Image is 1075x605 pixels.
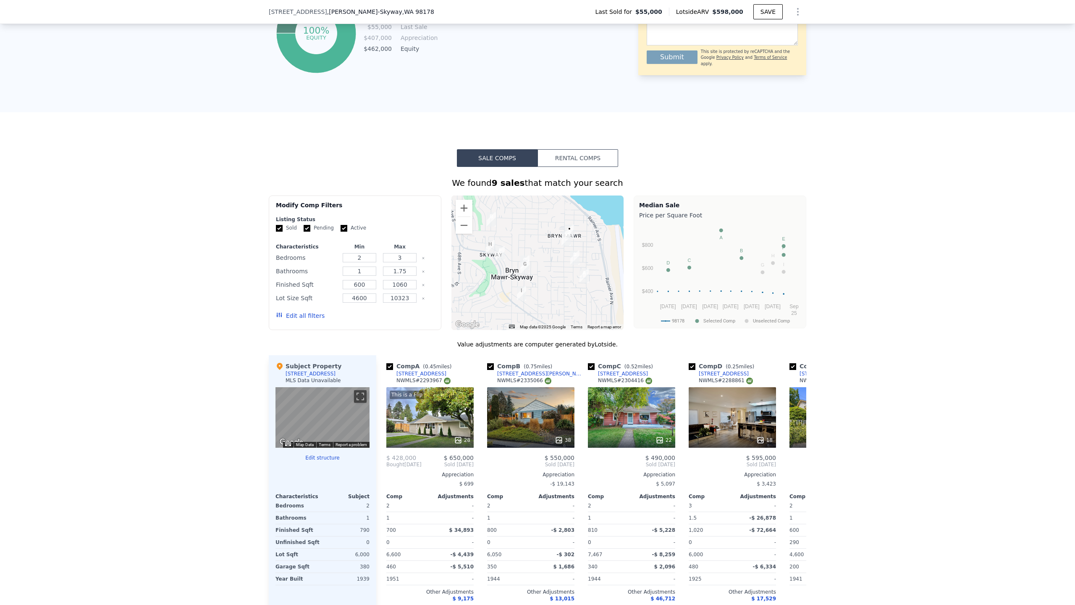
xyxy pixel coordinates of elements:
div: - [633,573,675,585]
span: 0 [588,539,591,545]
text: [DATE] [765,304,781,309]
span: 1,020 [689,527,703,533]
div: 1 [386,512,428,524]
a: Terms of Service [754,55,787,60]
div: Price per Square Foot [639,209,801,221]
div: Other Adjustments [386,589,474,595]
span: -$ 19,143 [550,481,574,487]
div: 12056 78th Ave S [520,260,530,274]
div: Bedrooms [275,500,321,512]
div: 6,000 [324,549,370,560]
a: Terms (opens in new tab) [319,442,330,447]
span: -$ 2,803 [551,527,574,533]
span: $ 34,893 [449,527,474,533]
a: Open this area in Google Maps (opens a new window) [454,319,481,330]
div: 1951 [386,573,428,585]
span: $ 9,175 [453,596,474,602]
text: E [782,236,785,241]
div: 1.5 [689,512,731,524]
div: 7660 S 126th St [517,286,526,301]
div: - [432,512,474,524]
a: [STREET_ADDRESS] [689,370,749,377]
div: Appreciation [386,471,474,478]
span: $ 3,423 [757,481,776,487]
td: $55,000 [363,22,392,32]
span: 0.45 [425,364,436,370]
div: Modify Comp Filters [276,201,434,216]
a: [STREET_ADDRESS] [386,370,446,377]
span: -$ 5,510 [451,564,474,570]
text: Unselected Comp [753,318,790,324]
span: ( miles) [722,364,758,370]
div: Bedrooms [276,252,338,264]
div: NWMLS # 2288861 [699,377,753,384]
div: Lot Size Sqft [276,292,338,304]
div: - [633,536,675,548]
div: Lot Sqft [275,549,321,560]
text: [DATE] [681,304,697,309]
div: 8406 S 117th Pl [561,232,571,246]
div: 12034 78th Ave S [520,256,530,270]
span: $598,000 [712,8,743,15]
text: B [740,248,743,253]
a: Report a map error [587,325,621,329]
button: Clear [422,297,425,300]
div: Comp [386,493,430,500]
div: Year Built [275,573,321,585]
span: $ 490,000 [645,454,675,461]
span: $ 5,097 [656,481,675,487]
div: Other Adjustments [689,589,776,595]
span: -$ 8,259 [652,552,675,557]
div: Other Adjustments [789,589,877,595]
div: Map [275,387,370,448]
div: 1 [789,512,831,524]
label: Active [341,225,366,232]
span: 2 [386,503,390,509]
span: -$ 4,439 [451,552,474,557]
span: 7,467 [588,552,602,557]
div: 18 [756,436,773,444]
svg: A chart. [639,221,801,326]
a: Open this area in Google Maps (opens a new window) [278,437,305,448]
span: Sold [DATE] [588,461,675,468]
a: [STREET_ADDRESS][PERSON_NAME] [487,370,585,377]
text: I [783,262,784,267]
span: 4,600 [789,552,804,557]
div: Min [341,243,378,250]
text: $800 [642,242,653,248]
div: Subject [322,493,370,500]
div: - [432,500,474,512]
div: [STREET_ADDRESS] [598,370,648,377]
div: - [532,536,574,548]
button: Map Data [296,442,314,448]
input: Sold [276,225,283,232]
div: 1939 [324,573,370,585]
div: - [532,573,574,585]
div: We found that match your search [269,177,806,189]
span: 460 [386,564,396,570]
span: $ 428,000 [386,454,416,461]
span: $ 650,000 [444,454,474,461]
span: $ 2,096 [654,564,675,570]
div: Characteristics [275,493,322,500]
div: - [532,512,574,524]
text: [DATE] [723,304,739,309]
span: ( miles) [520,364,556,370]
label: Sold [276,225,297,232]
div: Median Sale [639,201,801,209]
div: MLS Data Unavailable [286,377,341,384]
span: 6,000 [689,552,703,557]
span: 6,050 [487,552,501,557]
button: Rental Comps [537,149,618,167]
text: G [761,262,765,267]
a: Report a problem [336,442,367,447]
label: Pending [304,225,334,232]
img: NWMLS Logo [746,378,753,384]
button: Show Options [789,3,806,20]
span: [STREET_ADDRESS] [269,8,327,16]
div: Street View [275,387,370,448]
span: -$ 26,878 [749,515,776,521]
span: $ 550,000 [545,454,574,461]
div: NWMLS # 2304416 [598,377,652,384]
span: -$ 6,334 [753,564,776,570]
